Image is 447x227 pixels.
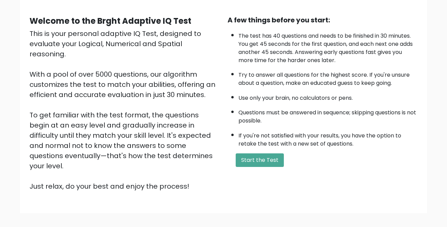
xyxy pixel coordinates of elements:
[238,105,417,125] li: Questions must be answered in sequence; skipping questions is not possible.
[238,29,417,64] li: The test has 40 questions and needs to be finished in 30 minutes. You get 45 seconds for the firs...
[30,15,191,26] b: Welcome to the Brght Adaptive IQ Test
[228,15,417,25] div: A few things before you start:
[30,29,219,191] div: This is your personal adaptive IQ Test, designed to evaluate your Logical, Numerical and Spatial ...
[238,91,417,102] li: Use only your brain, no calculators or pens.
[236,153,284,167] button: Start the Test
[238,128,417,148] li: If you're not satisfied with your results, you have the option to retake the test with a new set ...
[238,68,417,87] li: Try to answer all questions for the highest score. If you're unsure about a question, make an edu...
